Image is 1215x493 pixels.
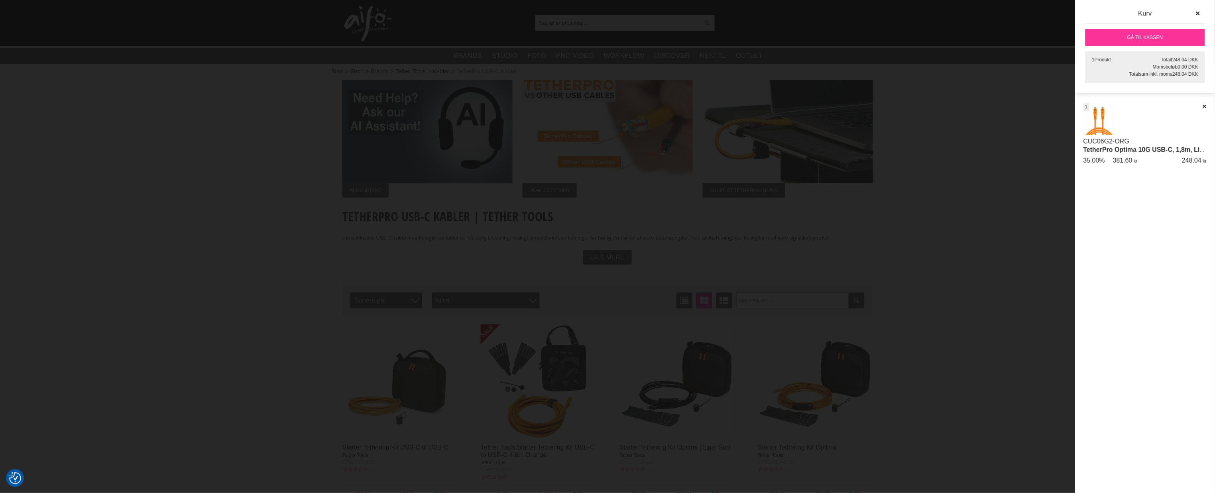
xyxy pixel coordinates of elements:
a: CUC06G2-ORG [1083,138,1130,145]
span: 248.04 [1182,157,1202,164]
span: 1 [1085,103,1088,110]
span: 248.04 DKK [1173,57,1199,63]
span: 35.00% [1083,157,1105,164]
span: Produkt [1095,57,1111,63]
span: Totalsum inkl. moms [1129,71,1173,77]
button: Samtykkepræferencer [9,471,21,485]
span: 0.00 DKK [1178,64,1198,70]
img: TetherPro Optima 10G USB-C, 1,8m, Lige, Orange [1083,103,1116,135]
a: Gå til kassen [1085,29,1205,46]
span: Totalt [1161,57,1173,63]
span: 248.04 DKK [1173,71,1199,77]
img: Revisit consent button [9,472,21,484]
span: Momsbeløb [1153,64,1178,70]
span: 1 [1092,57,1095,63]
span: 381.60 [1113,157,1132,164]
span: Kurv [1138,10,1152,17]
